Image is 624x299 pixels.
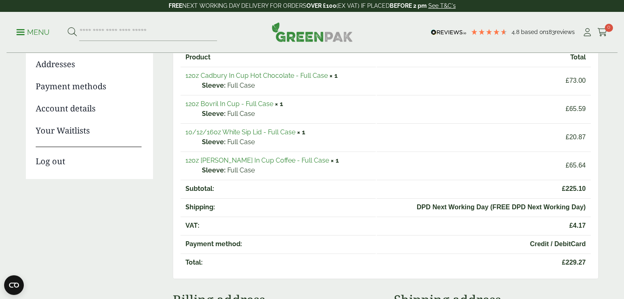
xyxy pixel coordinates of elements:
[297,128,305,136] strong: × 1
[566,77,569,84] span: £
[202,81,371,91] p: Full Case
[377,198,591,216] td: DPD Next Working Day (FREE DPD Next Working Day)
[36,80,142,93] a: Payment methods
[36,102,142,115] a: Account details
[181,217,376,234] th: VAT:
[329,72,338,79] strong: × 1
[36,147,142,168] a: Log out
[36,125,142,137] a: Your Waitlists
[382,221,586,231] span: 4.17
[202,109,371,119] p: Full Case
[566,162,586,169] bdi: 65.64
[390,2,427,9] strong: BEFORE 2 pm
[181,254,376,271] th: Total:
[16,27,50,37] p: Menu
[566,162,569,169] span: £
[202,165,371,175] p: Full Case
[202,137,371,147] p: Full Case
[566,134,569,140] span: £
[428,2,456,9] a: See T&C's
[382,184,586,194] span: 225.10
[521,29,546,35] span: Based on
[566,134,586,140] bdi: 20.87
[597,28,608,36] i: Cart
[569,222,573,229] span: £
[185,156,329,164] a: 12oz [PERSON_NAME] In Cup Coffee - Full Case
[275,100,283,108] strong: × 1
[181,180,376,197] th: Subtotal:
[16,27,50,36] a: Menu
[566,105,586,112] bdi: 65.59
[566,77,586,84] bdi: 73.00
[377,235,591,253] td: Credit / DebitCard
[562,185,566,192] span: £
[181,235,376,253] th: Payment method:
[185,128,295,136] a: 10/12/16oz White Sip Lid - Full Case
[272,22,353,42] img: GreenPak Supplies
[566,105,569,112] span: £
[331,156,339,164] strong: × 1
[36,58,142,70] a: Addresses
[185,72,328,79] a: 12oz Cadbury In Cup Hot Chocolate - Full Case
[512,29,521,35] span: 4.8
[181,198,376,216] th: Shipping:
[562,259,566,266] span: £
[169,2,182,9] strong: FREE
[555,29,575,35] span: reviews
[471,28,507,36] div: 4.79 Stars
[597,26,608,39] a: 0
[202,165,226,175] strong: Sleeve:
[546,29,555,35] span: 183
[377,49,591,66] th: Total
[202,137,226,147] strong: Sleeve:
[4,275,24,295] button: Open CMP widget
[185,100,273,108] a: 12oz Bovril In Cup - Full Case
[582,28,592,36] i: My Account
[202,81,226,91] strong: Sleeve:
[202,109,226,119] strong: Sleeve:
[431,29,466,35] img: REVIEWS.io
[306,2,336,9] strong: OVER £100
[605,24,613,32] span: 0
[382,258,586,267] span: 229.27
[181,49,376,66] th: Product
